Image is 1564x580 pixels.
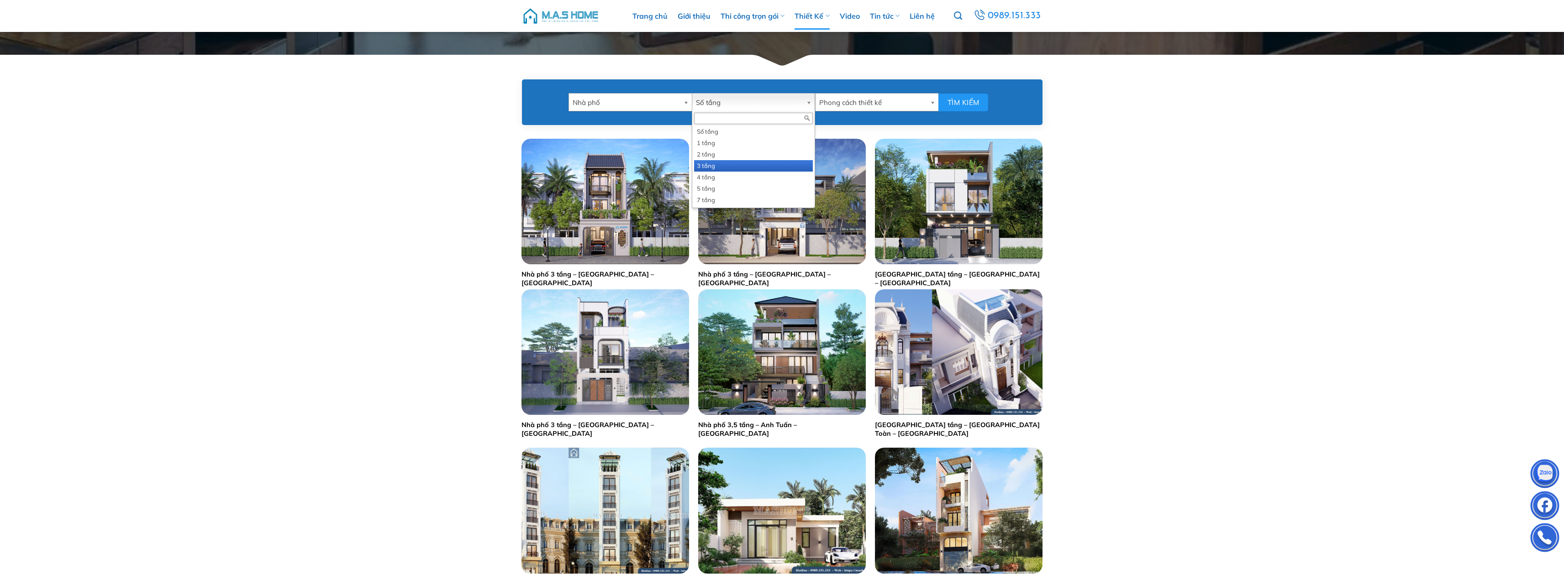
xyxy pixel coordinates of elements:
[875,289,1043,415] img: Thiết kế nhà phố anh Toàn - Đan Phượng | MasHome
[694,172,813,183] li: 4 tầng
[721,2,785,30] a: Thi công trọn gói
[694,126,813,137] li: Số tầng
[694,149,813,160] li: 2 tầng
[870,2,900,30] a: Tin tức
[1531,461,1559,489] img: Zalo
[694,137,813,149] li: 1 tầng
[988,8,1041,24] span: 0989.151.333
[875,421,1043,438] a: [GEOGRAPHIC_DATA] tầng – [GEOGRAPHIC_DATA] Toàn – [GEOGRAPHIC_DATA]
[972,8,1042,24] a: 0989.151.333
[954,6,962,26] a: Tìm kiếm
[694,160,813,172] li: 3 tầng
[694,194,813,206] li: 7 tầng
[632,2,668,30] a: Trang chủ
[522,2,600,30] img: M.A.S HOME – Tổng Thầu Thiết Kế Và Xây Nhà Trọn Gói
[698,289,866,415] img: Nhà phố 3,5 tầng - Anh Tuấn - Gia Lâm
[1531,493,1559,521] img: Facebook
[875,139,1043,264] img: Nhà phố 2,5 tầng - Anh Hoạch - Sóc Sơn
[696,94,803,112] span: Số tầng
[521,139,689,264] img: Nhà phố 3 tầng - Anh Bình - Hoà Bình
[698,448,866,573] img: Thiết kế kiến trúc nhà mái bằng - Anh Chuẩn - Thái Bình | MasHome
[521,421,689,438] a: Nhà phố 3 tầng – [GEOGRAPHIC_DATA] – [GEOGRAPHIC_DATA]
[795,2,829,30] a: Thiết Kế
[819,94,927,112] span: Phong cách thiết kế
[840,2,860,30] a: Video
[698,270,866,287] a: Nhà phố 3 tầng – [GEOGRAPHIC_DATA] – [GEOGRAPHIC_DATA]
[938,94,988,111] button: Tìm kiếm
[521,448,689,573] img: Thiết kế nhà phố anh Dương - Mễ Trì | MasHome
[573,94,680,112] span: Nhà phố
[1531,525,1559,553] img: Phone
[678,2,711,30] a: Giới thiệu
[521,289,689,415] img: Nhà phố 3 tầng - Anh Sang - Hà Nội
[698,421,866,438] a: Nhà phố 3,5 tầng – Anh Tuấn – [GEOGRAPHIC_DATA]
[910,2,935,30] a: Liên hệ
[875,448,1043,573] img: Nhà phố 3 tầng - Anh Hưng - Vĩnh Phúc
[694,183,813,194] li: 5 tầng
[875,270,1043,287] a: [GEOGRAPHIC_DATA] tầng – [GEOGRAPHIC_DATA] – [GEOGRAPHIC_DATA]
[521,270,689,287] a: Nhà phố 3 tầng – [GEOGRAPHIC_DATA] – [GEOGRAPHIC_DATA]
